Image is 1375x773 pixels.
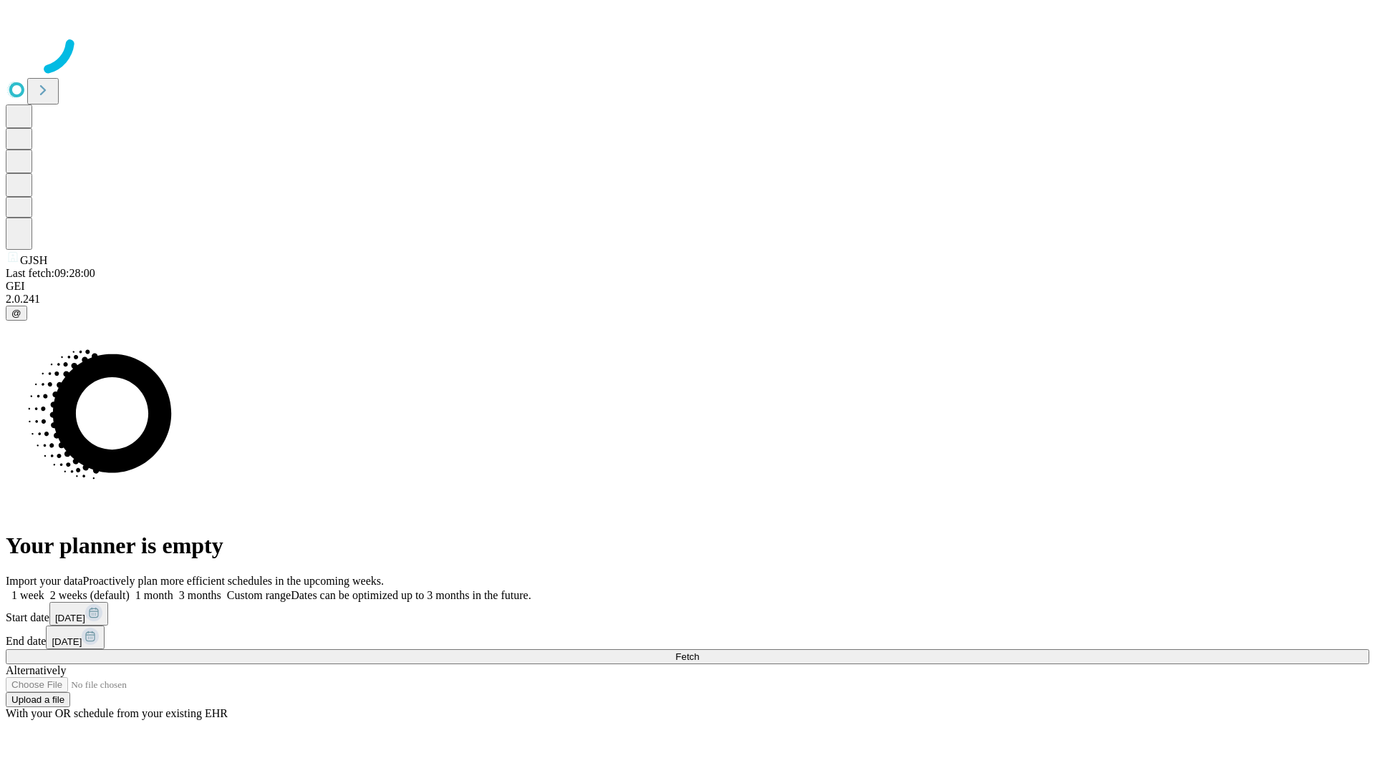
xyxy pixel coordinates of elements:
[11,589,44,601] span: 1 week
[50,589,130,601] span: 2 weeks (default)
[6,293,1369,306] div: 2.0.241
[6,692,70,707] button: Upload a file
[179,589,221,601] span: 3 months
[6,575,83,587] span: Import your data
[6,306,27,321] button: @
[675,651,699,662] span: Fetch
[20,254,47,266] span: GJSH
[6,707,228,719] span: With your OR schedule from your existing EHR
[6,626,1369,649] div: End date
[49,602,108,626] button: [DATE]
[135,589,173,601] span: 1 month
[11,308,21,319] span: @
[52,636,82,647] span: [DATE]
[6,664,66,676] span: Alternatively
[6,649,1369,664] button: Fetch
[46,626,105,649] button: [DATE]
[291,589,531,601] span: Dates can be optimized up to 3 months in the future.
[6,602,1369,626] div: Start date
[6,280,1369,293] div: GEI
[227,589,291,601] span: Custom range
[83,575,384,587] span: Proactively plan more efficient schedules in the upcoming weeks.
[55,613,85,623] span: [DATE]
[6,267,95,279] span: Last fetch: 09:28:00
[6,533,1369,559] h1: Your planner is empty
